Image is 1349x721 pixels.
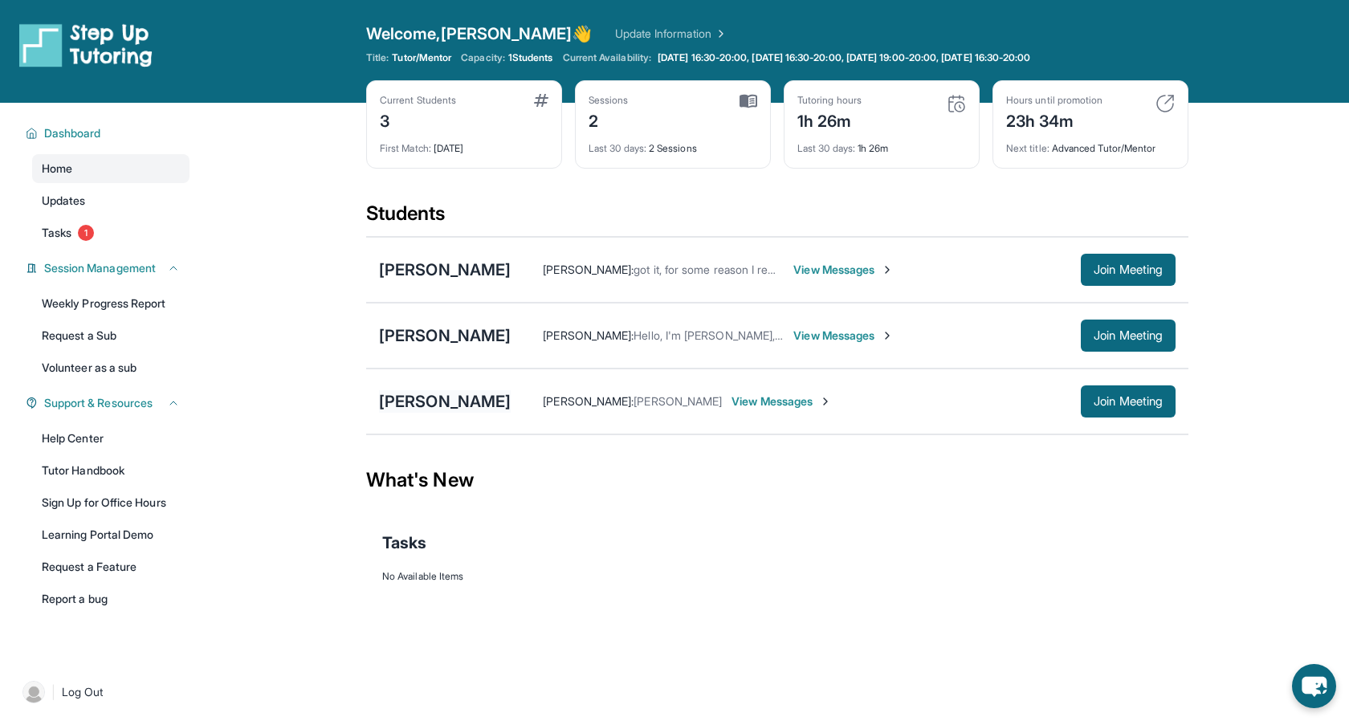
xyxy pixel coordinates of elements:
[42,193,86,209] span: Updates
[1094,331,1163,340] span: Join Meeting
[797,107,862,132] div: 1h 26m
[44,125,101,141] span: Dashboard
[881,329,894,342] img: Chevron-Right
[32,520,190,549] a: Learning Portal Demo
[658,51,1030,64] span: [DATE] 16:30-20:00, [DATE] 16:30-20:00, [DATE] 19:00-20:00, [DATE] 16:30-20:00
[366,445,1188,515] div: What's New
[380,132,548,155] div: [DATE]
[1006,94,1102,107] div: Hours until promotion
[1081,254,1176,286] button: Join Meeting
[32,186,190,215] a: Updates
[22,681,45,703] img: user-img
[380,107,456,132] div: 3
[797,132,966,155] div: 1h 26m
[366,22,593,45] span: Welcome, [PERSON_NAME] 👋
[32,456,190,485] a: Tutor Handbook
[38,260,180,276] button: Session Management
[392,51,451,64] span: Tutor/Mentor
[461,51,505,64] span: Capacity:
[19,22,153,67] img: logo
[32,154,190,183] a: Home
[379,390,511,413] div: [PERSON_NAME]
[1081,385,1176,418] button: Join Meeting
[382,532,426,554] span: Tasks
[589,142,646,154] span: Last 30 days :
[797,142,855,154] span: Last 30 days :
[1094,397,1163,406] span: Join Meeting
[634,263,1080,276] span: got it, for some reason I remembered it wrong in my head, thanks a lot for your patience
[793,262,894,278] span: View Messages
[32,424,190,453] a: Help Center
[634,328,1055,342] span: Hello, I'm [PERSON_NAME], are you ok with the given times? (Mon. and Wed. 4:30)
[32,488,190,517] a: Sign Up for Office Hours
[543,328,634,342] span: [PERSON_NAME] :
[380,142,431,154] span: First Match :
[543,394,634,408] span: [PERSON_NAME] :
[51,682,55,702] span: |
[32,552,190,581] a: Request a Feature
[740,94,757,108] img: card
[38,125,180,141] button: Dashboard
[366,201,1188,236] div: Students
[44,395,153,411] span: Support & Resources
[1155,94,1175,113] img: card
[32,585,190,613] a: Report a bug
[1006,107,1102,132] div: 23h 34m
[615,26,727,42] a: Update Information
[382,570,1172,583] div: No Available Items
[78,225,94,241] span: 1
[819,395,832,408] img: Chevron-Right
[38,395,180,411] button: Support & Resources
[947,94,966,113] img: card
[732,393,832,409] span: View Messages
[32,289,190,318] a: Weekly Progress Report
[634,394,722,408] span: [PERSON_NAME]
[1292,664,1336,708] button: chat-button
[589,107,629,132] div: 2
[1094,265,1163,275] span: Join Meeting
[379,324,511,347] div: [PERSON_NAME]
[44,260,156,276] span: Session Management
[534,94,548,107] img: card
[32,321,190,350] a: Request a Sub
[797,94,862,107] div: Tutoring hours
[379,259,511,281] div: [PERSON_NAME]
[1081,320,1176,352] button: Join Meeting
[711,26,727,42] img: Chevron Right
[62,684,104,700] span: Log Out
[881,263,894,276] img: Chevron-Right
[589,132,757,155] div: 2 Sessions
[32,353,190,382] a: Volunteer as a sub
[380,94,456,107] div: Current Students
[42,225,71,241] span: Tasks
[793,328,894,344] span: View Messages
[32,218,190,247] a: Tasks1
[563,51,651,64] span: Current Availability:
[16,674,190,710] a: |Log Out
[508,51,553,64] span: 1 Students
[366,51,389,64] span: Title:
[654,51,1033,64] a: [DATE] 16:30-20:00, [DATE] 16:30-20:00, [DATE] 19:00-20:00, [DATE] 16:30-20:00
[42,161,72,177] span: Home
[1006,132,1175,155] div: Advanced Tutor/Mentor
[1006,142,1049,154] span: Next title :
[589,94,629,107] div: Sessions
[543,263,634,276] span: [PERSON_NAME] :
